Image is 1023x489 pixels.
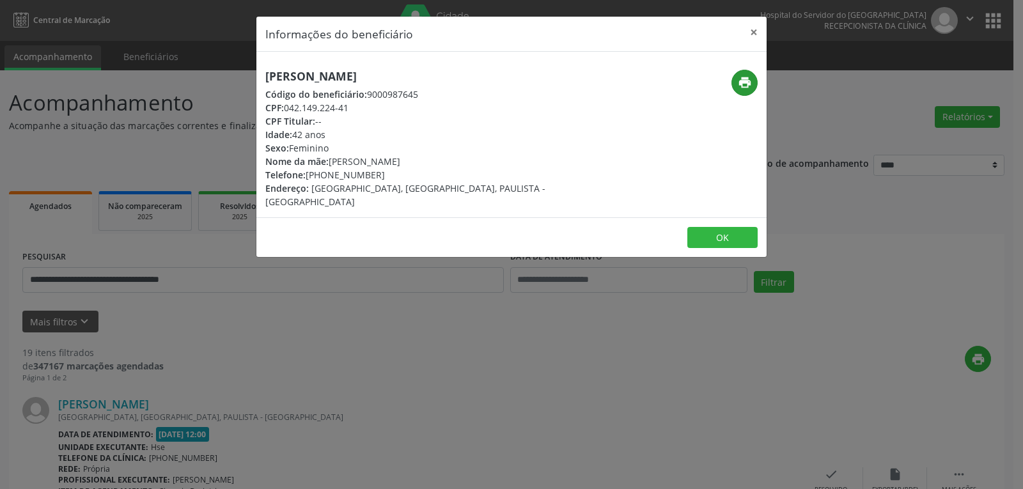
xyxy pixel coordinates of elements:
span: CPF Titular: [265,115,315,127]
button: OK [687,227,758,249]
button: print [731,70,758,96]
span: Sexo: [265,142,289,154]
span: Telefone: [265,169,306,181]
h5: Informações do beneficiário [265,26,413,42]
div: -- [265,114,588,128]
span: CPF: [265,102,284,114]
div: 9000987645 [265,88,588,101]
button: Close [741,17,767,48]
div: Feminino [265,141,588,155]
span: Código do beneficiário: [265,88,367,100]
span: Endereço: [265,182,309,194]
span: Idade: [265,128,292,141]
div: 42 anos [265,128,588,141]
div: [PHONE_NUMBER] [265,168,588,182]
span: Nome da mãe: [265,155,329,167]
i: print [738,75,752,89]
div: 042.149.224-41 [265,101,588,114]
h5: [PERSON_NAME] [265,70,588,83]
span: [GEOGRAPHIC_DATA], [GEOGRAPHIC_DATA], PAULISTA - [GEOGRAPHIC_DATA] [265,182,545,208]
div: [PERSON_NAME] [265,155,588,168]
